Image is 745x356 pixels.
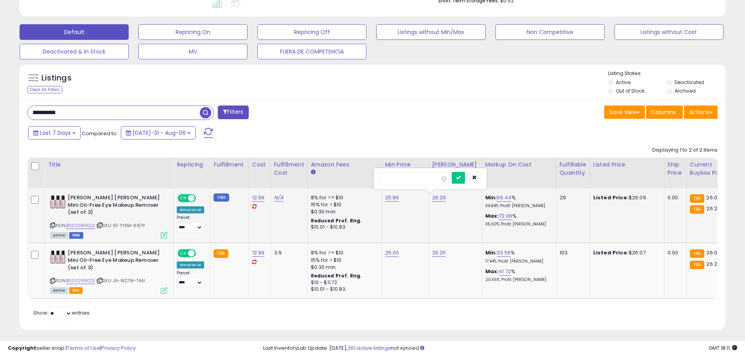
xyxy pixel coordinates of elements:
[311,249,376,256] div: 8% for <= $10
[593,194,629,201] b: Listed Price:
[706,249,720,256] span: 26.07
[432,194,446,202] a: 26.29
[311,224,376,231] div: $10.01 - $10.83
[311,279,376,286] div: $10 - $11.72
[274,194,284,202] a: N/A
[214,249,228,258] small: FBA
[252,161,267,169] div: Cost
[20,44,129,59] button: Deactivated & In Stock
[274,249,302,256] div: 3.9
[616,88,644,94] label: Out of Stock
[311,161,379,169] div: Amazon Fees
[41,73,72,84] h5: Listings
[432,161,479,169] div: [PERSON_NAME]
[690,249,704,258] small: FBA
[593,249,658,256] div: $26.07
[67,344,100,352] a: Terms of Use
[311,208,376,215] div: $0.30 min
[96,277,145,284] span: | SKU: J5-WS7W-T4AI
[616,79,630,86] label: Active
[651,108,676,116] span: Columns
[311,217,362,224] b: Reduced Prof. Rng.
[614,24,723,40] button: Listings without Cost
[485,249,550,264] div: %
[311,257,376,264] div: 15% for > $10
[311,194,376,201] div: 8% for <= $10
[40,129,71,137] span: Last 7 Days
[263,345,737,352] div: Last InventoryLab Update: [DATE], not synced.
[214,193,229,202] small: FBM
[8,345,136,352] div: seller snap | |
[497,194,512,202] a: 69.44
[485,277,550,283] p: 20.65% Profit [PERSON_NAME]
[560,194,584,201] div: 29
[560,161,587,177] div: Fulfillable Quantity
[485,268,550,283] div: %
[68,249,163,273] b: [PERSON_NAME] [PERSON_NAME] Mini Oil-Free Eye Makeup Remover (set of 3)
[485,213,550,227] div: %
[690,261,704,269] small: FBA
[252,249,265,257] a: 12.99
[195,195,207,202] span: OFF
[652,147,718,154] div: Displaying 1 to 2 of 2 items
[668,194,680,201] div: 0.00
[50,249,66,265] img: 51X342I45UL._SL40_.jpg
[311,201,376,208] div: 15% for > $10
[684,106,718,119] button: Actions
[690,205,704,214] small: FBA
[706,194,720,201] span: 26.07
[560,249,584,256] div: 103
[485,194,550,209] div: %
[485,203,550,209] p: 34.84% Profit [PERSON_NAME]
[675,88,696,94] label: Archived
[593,161,661,169] div: Listed Price
[690,194,704,203] small: FBA
[311,272,362,279] b: Reduced Prof. Rng.
[668,249,680,256] div: 0.00
[706,205,720,212] span: 26.28
[432,249,446,257] a: 26.25
[50,194,66,210] img: 51X342I45UL._SL40_.jpg
[96,222,145,229] span: | SKU: 51-7YEM-667P
[138,24,248,40] button: Repricing On
[177,270,204,288] div: Preset:
[50,287,68,294] span: All listings currently available for purchase on Amazon
[485,194,497,201] b: Min:
[138,44,248,59] button: MV
[646,106,683,119] button: Columns
[709,344,737,352] span: 2025-08-15 18:11 GMT
[668,161,683,177] div: Ship Price
[257,24,366,40] button: Repricing Off
[69,232,83,239] span: FBM
[252,194,265,202] a: 12.99
[178,250,188,257] span: ON
[101,344,136,352] a: Privacy Policy
[66,277,95,284] a: B000289CQI
[214,161,245,169] div: Fulfillment
[485,259,550,264] p: 17.44% Profit [PERSON_NAME]
[675,79,704,86] label: Deactivated
[177,261,204,268] div: Amazon AI
[20,24,129,40] button: Default
[495,24,605,40] button: Non Competitive
[257,44,366,59] button: FUERA DE COMPETENCIA
[482,157,556,188] th: The percentage added to the cost of goods (COGS) that forms the calculator for Min & Max prices.
[376,24,485,40] button: Listings without Min/Max
[485,249,497,256] b: Min:
[385,194,399,202] a: 25.89
[178,195,188,202] span: ON
[274,161,304,177] div: Fulfillment Cost
[485,212,499,220] b: Max:
[348,344,391,352] a: 261 active listings
[385,249,399,257] a: 25.00
[593,249,629,256] b: Listed Price:
[593,194,658,201] div: $26.09
[33,309,90,317] span: Show: entries
[133,129,186,137] span: [DATE]-31 - Aug-06
[177,215,204,233] div: Preset:
[50,194,167,238] div: ASIN:
[499,268,511,275] a: 41.72
[608,70,725,77] p: Listing States:
[68,194,163,218] b: [PERSON_NAME] [PERSON_NAME] Mini Oil-Free Eye Makeup Remover (set of 3)
[311,264,376,271] div: $0.30 min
